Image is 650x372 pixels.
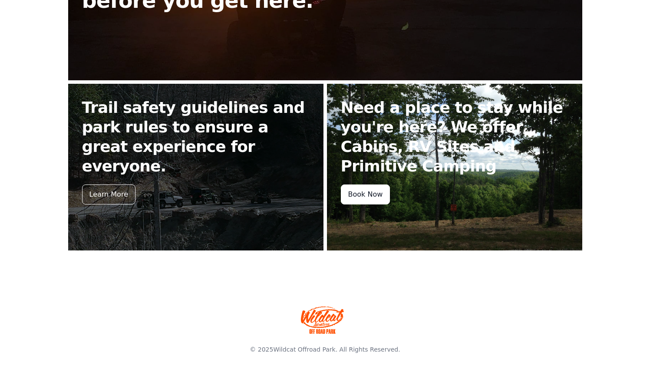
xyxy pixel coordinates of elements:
div: Learn More [82,184,135,204]
a: Wildcat Offroad Park [273,346,335,353]
a: Need a place to stay while you're here? We offer Cabins, RV Sites and Primitive Camping Book Now [327,84,582,250]
div: Book Now [341,184,390,204]
h2: Trail safety guidelines and park rules to ensure a great experience for everyone. [82,98,310,176]
h2: Need a place to stay while you're here? We offer Cabins, RV Sites and Primitive Camping [341,98,568,176]
img: Wildcat Offroad park [301,306,344,334]
span: © 2025 . All Rights Reserved. [250,346,400,353]
a: Trail safety guidelines and park rules to ensure a great experience for everyone. Learn More [68,84,323,250]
